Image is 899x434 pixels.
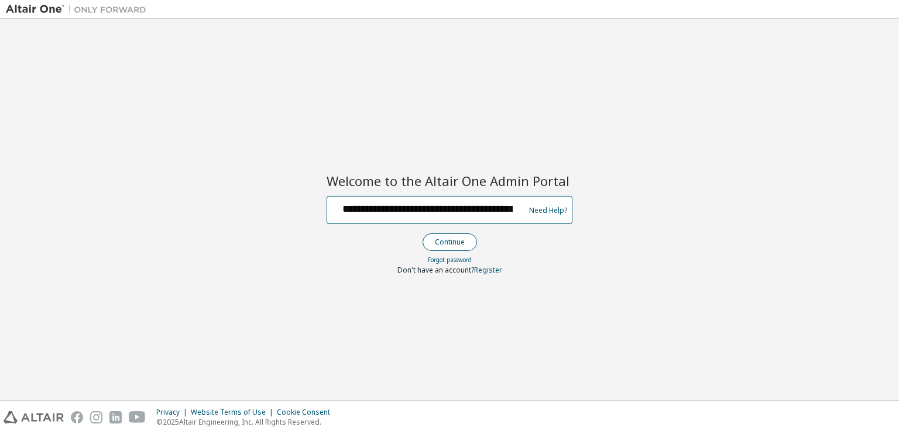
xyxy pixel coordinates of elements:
[474,265,502,275] a: Register
[71,411,83,423] img: facebook.svg
[4,411,64,423] img: altair_logo.svg
[423,233,477,251] button: Continue
[191,408,277,417] div: Website Terms of Use
[90,411,102,423] img: instagram.svg
[129,411,146,423] img: youtube.svg
[277,408,337,417] div: Cookie Consent
[109,411,122,423] img: linkedin.svg
[156,417,337,427] p: © 2025 Altair Engineering, Inc. All Rights Reserved.
[428,256,472,264] a: Forgot password
[327,173,572,189] h2: Welcome to the Altair One Admin Portal
[529,210,567,211] a: Need Help?
[156,408,191,417] div: Privacy
[6,4,152,15] img: Altair One
[397,265,474,275] span: Don't have an account?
